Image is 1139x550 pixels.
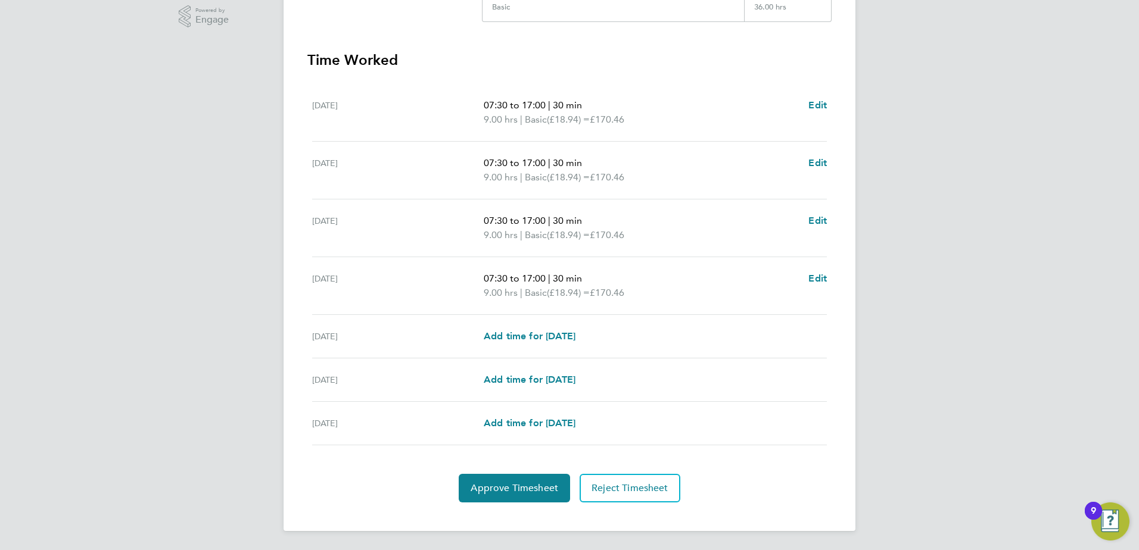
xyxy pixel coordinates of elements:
span: £170.46 [590,114,624,125]
span: | [520,287,522,298]
span: £170.46 [590,229,624,240]
span: | [548,99,550,111]
div: [DATE] [312,271,484,300]
span: 30 min [553,157,582,168]
span: Basic [525,170,547,185]
div: [DATE] [312,98,484,127]
span: (£18.94) = [547,287,590,298]
span: £170.46 [590,287,624,298]
span: 9.00 hrs [484,171,518,183]
a: Add time for [DATE] [484,416,575,430]
span: 9.00 hrs [484,229,518,240]
button: Approve Timesheet [459,474,570,502]
div: [DATE] [312,156,484,185]
span: 30 min [553,273,582,284]
span: Basic [525,286,547,300]
div: [DATE] [312,329,484,343]
div: [DATE] [312,214,484,242]
a: Edit [808,156,827,170]
span: | [548,273,550,284]
span: Powered by [195,5,229,15]
span: Basic [525,228,547,242]
span: £170.46 [590,171,624,183]
span: Edit [808,99,827,111]
span: Add time for [DATE] [484,330,575,342]
a: Edit [808,98,827,112]
span: 30 min [553,215,582,226]
span: 07:30 to 17:00 [484,99,546,111]
h3: Time Worked [307,51,832,70]
div: [DATE] [312,416,484,430]
a: Add time for [DATE] [484,373,575,387]
span: Edit [808,273,827,284]
span: Add time for [DATE] [484,374,575,385]
div: Basic [492,2,510,12]
span: (£18.94) = [547,171,590,183]
span: 9.00 hrs [484,287,518,298]
span: | [520,171,522,183]
span: | [520,229,522,240]
span: 30 min [553,99,582,111]
span: (£18.94) = [547,114,590,125]
a: Edit [808,271,827,286]
span: Approve Timesheet [471,482,558,494]
span: | [548,157,550,168]
button: Open Resource Center, 9 new notifications [1091,502,1129,540]
div: [DATE] [312,373,484,387]
span: | [520,114,522,125]
div: 9 [1091,511,1096,526]
span: 07:30 to 17:00 [484,215,546,226]
span: Engage [195,15,229,25]
span: 07:30 to 17:00 [484,273,546,284]
span: (£18.94) = [547,229,590,240]
span: | [548,215,550,226]
span: Edit [808,215,827,226]
span: Reject Timesheet [592,482,668,494]
div: 36.00 hrs [744,2,831,21]
button: Reject Timesheet [580,474,680,502]
span: 07:30 to 17:00 [484,157,546,168]
span: 9.00 hrs [484,114,518,125]
span: Edit [808,157,827,168]
span: Basic [525,112,547,127]
a: Add time for [DATE] [484,329,575,343]
span: Add time for [DATE] [484,417,575,429]
a: Edit [808,214,827,228]
a: Powered byEngage [179,5,229,28]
